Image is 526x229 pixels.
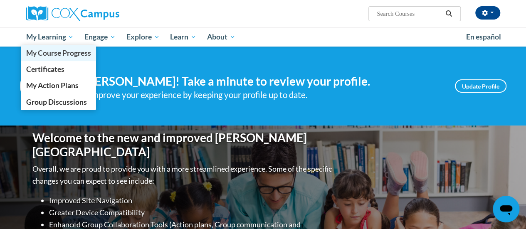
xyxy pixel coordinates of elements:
[70,88,442,102] div: Help improve your experience by keeping your profile up to date.
[21,77,96,94] a: My Action Plans
[202,27,241,47] a: About
[21,27,79,47] a: My Learning
[32,131,334,159] h1: Welcome to the new and improved [PERSON_NAME][GEOGRAPHIC_DATA]
[49,195,334,207] li: Improved Site Navigation
[126,32,160,42] span: Explore
[79,27,121,47] a: Engage
[455,79,506,93] a: Update Profile
[26,81,78,90] span: My Action Plans
[26,98,86,106] span: Group Discussions
[84,32,116,42] span: Engage
[70,74,442,89] h4: Hi [PERSON_NAME]! Take a minute to review your profile.
[32,163,334,187] p: Overall, we are proud to provide you with a more streamlined experience. Some of the specific cha...
[170,32,196,42] span: Learn
[26,6,176,21] a: Cox Campus
[21,61,96,77] a: Certificates
[165,27,202,47] a: Learn
[475,6,500,20] button: Account Settings
[26,32,74,42] span: My Learning
[26,6,119,21] img: Cox Campus
[121,27,165,47] a: Explore
[442,9,455,19] button: Search
[461,28,506,46] a: En español
[207,32,235,42] span: About
[20,67,57,105] img: Profile Image
[20,27,506,47] div: Main menu
[21,94,96,110] a: Group Discussions
[26,65,64,74] span: Certificates
[26,49,91,57] span: My Course Progress
[466,32,501,41] span: En español
[21,45,96,61] a: My Course Progress
[376,9,442,19] input: Search Courses
[493,196,519,222] iframe: Button to launch messaging window
[49,207,334,219] li: Greater Device Compatibility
